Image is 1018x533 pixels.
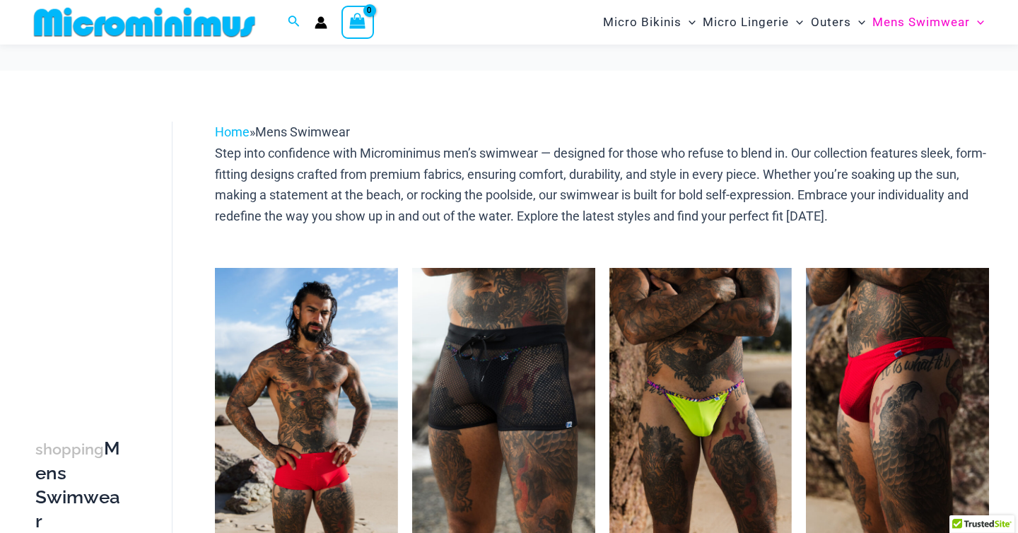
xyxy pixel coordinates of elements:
[215,124,250,139] a: Home
[341,6,374,38] a: View Shopping Cart, empty
[703,4,789,40] span: Micro Lingerie
[35,440,104,458] span: shopping
[872,4,970,40] span: Mens Swimwear
[35,437,122,533] h3: Mens Swimwear
[255,124,350,139] span: Mens Swimwear
[970,4,984,40] span: Menu Toggle
[315,16,327,29] a: Account icon link
[599,4,699,40] a: Micro BikinisMenu ToggleMenu Toggle
[35,110,163,393] iframe: TrustedSite Certified
[681,4,696,40] span: Menu Toggle
[807,4,869,40] a: OutersMenu ToggleMenu Toggle
[699,4,807,40] a: Micro LingerieMenu ToggleMenu Toggle
[811,4,851,40] span: Outers
[215,124,350,139] span: »
[28,6,261,38] img: MM SHOP LOGO FLAT
[851,4,865,40] span: Menu Toggle
[597,2,990,42] nav: Site Navigation
[869,4,988,40] a: Mens SwimwearMenu ToggleMenu Toggle
[789,4,803,40] span: Menu Toggle
[215,143,989,227] p: Step into confidence with Microminimus men’s swimwear — designed for those who refuse to blend in...
[603,4,681,40] span: Micro Bikinis
[288,13,300,31] a: Search icon link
